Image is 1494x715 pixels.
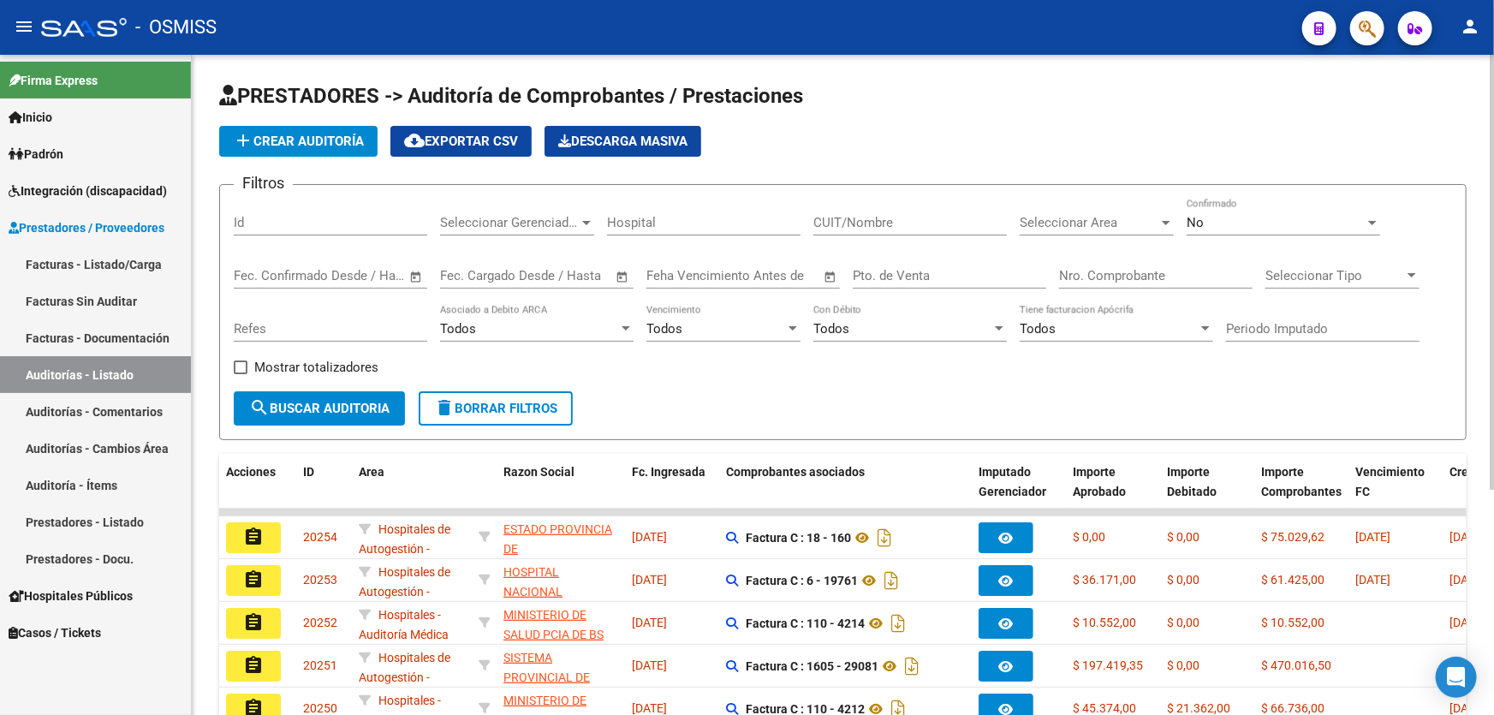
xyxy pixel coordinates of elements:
[303,658,337,672] span: 20251
[303,573,337,587] span: 20253
[249,397,270,418] mat-icon: search
[434,397,455,418] mat-icon: delete
[303,616,337,629] span: 20252
[1167,573,1199,587] span: $ 0,00
[359,608,449,641] span: Hospitales - Auditoría Médica
[9,623,101,642] span: Casos / Tickets
[746,659,878,673] strong: Factura C : 1605 - 29081
[234,171,293,195] h3: Filtros
[226,465,276,479] span: Acciones
[901,652,923,680] i: Descargar documento
[434,401,557,416] span: Borrar Filtros
[1066,454,1160,529] datatable-header-cell: Importe Aprobado
[503,648,618,684] div: - 30691822849
[503,520,618,556] div: - 30673377544
[1449,616,1485,629] span: [DATE]
[1167,465,1217,498] span: Importe Debitado
[243,655,264,676] mat-icon: assignment
[318,268,402,283] input: Fecha fin
[233,134,364,149] span: Crear Auditoría
[1436,657,1477,698] div: Open Intercom Messenger
[296,454,352,529] datatable-header-cell: ID
[9,145,63,164] span: Padrón
[359,651,450,704] span: Hospitales de Autogestión - Afiliaciones
[646,321,682,337] span: Todos
[419,391,573,426] button: Borrar Filtros
[1261,658,1331,672] span: $ 470.016,50
[613,267,633,287] button: Open calendar
[873,524,896,551] i: Descargar documento
[746,617,865,630] strong: Factura C : 110 - 4214
[1167,658,1199,672] span: $ 0,00
[1261,616,1324,629] span: $ 10.552,00
[1167,701,1230,715] span: $ 21.362,00
[234,391,405,426] button: Buscar Auditoria
[545,126,701,157] app-download-masive: Descarga masiva de comprobantes (adjuntos)
[1020,321,1056,337] span: Todos
[303,465,314,479] span: ID
[545,126,701,157] button: Descarga Masiva
[9,108,52,127] span: Inicio
[219,84,803,108] span: PRESTADORES -> Auditoría de Comprobantes / Prestaciones
[243,527,264,547] mat-icon: assignment
[1460,16,1480,37] mat-icon: person
[1073,658,1143,672] span: $ 197.419,35
[746,574,858,587] strong: Factura C : 6 - 19761
[1449,530,1485,544] span: [DATE]
[497,454,625,529] datatable-header-cell: Razon Social
[407,267,426,287] button: Open calendar
[1020,215,1158,230] span: Seleccionar Area
[1073,530,1105,544] span: $ 0,00
[887,610,909,637] i: Descargar documento
[404,134,518,149] span: Exportar CSV
[249,401,390,416] span: Buscar Auditoria
[9,71,98,90] span: Firma Express
[1449,701,1485,715] span: [DATE]
[254,357,378,378] span: Mostrar totalizadores
[352,454,472,529] datatable-header-cell: Area
[1261,530,1324,544] span: $ 75.029,62
[1167,530,1199,544] span: $ 0,00
[821,267,841,287] button: Open calendar
[632,616,667,629] span: [DATE]
[632,573,667,587] span: [DATE]
[503,651,590,704] span: SISTEMA PROVINCIAL DE SALUD
[632,701,667,715] span: [DATE]
[390,126,532,157] button: Exportar CSV
[1261,573,1324,587] span: $ 61.425,00
[746,531,851,545] strong: Factura C : 18 - 160
[972,454,1066,529] datatable-header-cell: Imputado Gerenciador
[219,454,296,529] datatable-header-cell: Acciones
[14,16,34,37] mat-icon: menu
[1355,573,1390,587] span: [DATE]
[632,530,667,544] span: [DATE]
[404,130,425,151] mat-icon: cloud_download
[503,522,619,594] span: ESTADO PROVINCIA DE [GEOGRAPHIC_DATA][PERSON_NAME]
[303,530,337,544] span: 20254
[1160,454,1254,529] datatable-header-cell: Importe Debitado
[135,9,217,46] span: - OSMISS
[1355,465,1425,498] span: Vencimiento FC
[632,658,667,672] span: [DATE]
[9,182,167,200] span: Integración (discapacidad)
[1261,701,1324,715] span: $ 66.736,00
[1073,573,1136,587] span: $ 36.171,00
[625,454,719,529] datatable-header-cell: Fc. Ingresada
[233,130,253,151] mat-icon: add
[359,522,450,575] span: Hospitales de Autogestión - Afiliaciones
[1265,268,1404,283] span: Seleccionar Tipo
[1073,616,1136,629] span: $ 10.552,00
[234,268,303,283] input: Fecha inicio
[719,454,972,529] datatable-header-cell: Comprobantes asociados
[219,126,378,157] button: Crear Auditoría
[440,215,579,230] span: Seleccionar Gerenciador
[1254,454,1348,529] datatable-header-cell: Importe Comprobantes
[503,565,595,637] span: HOSPITAL NACIONAL PROFESOR [PERSON_NAME]
[1449,465,1489,479] span: Creado
[243,569,264,590] mat-icon: assignment
[813,321,849,337] span: Todos
[979,465,1046,498] span: Imputado Gerenciador
[503,563,618,599] div: - 30635976809
[1187,215,1204,230] span: No
[632,465,705,479] span: Fc. Ingresada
